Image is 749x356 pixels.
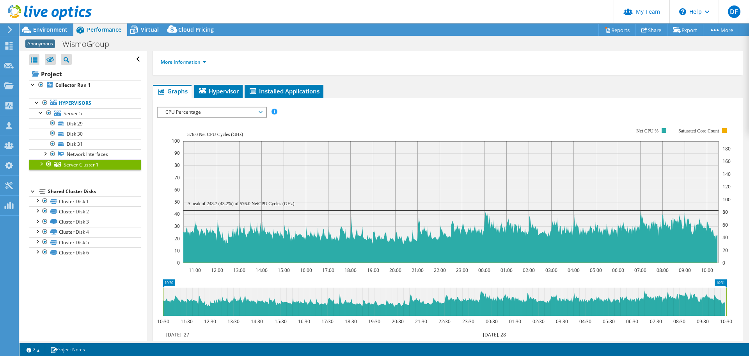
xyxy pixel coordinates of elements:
[256,267,268,274] text: 14:00
[29,237,141,247] a: Cluster Disk 5
[579,318,591,325] text: 04:30
[174,186,180,193] text: 60
[248,87,319,95] span: Installed Applications
[667,24,703,36] a: Export
[722,222,728,228] text: 60
[509,318,521,325] text: 01:30
[634,267,646,274] text: 07:00
[174,199,180,205] text: 50
[679,267,691,274] text: 09:00
[187,201,295,206] text: A peak of 248.7 (43.2%) of 576.0 NetCPU Cycles (GHz)
[162,107,262,117] span: CPU Percentage
[722,259,725,266] text: 0
[650,318,662,325] text: 07:30
[29,68,141,80] a: Project
[673,318,685,325] text: 08:30
[300,267,312,274] text: 16:00
[204,318,216,325] text: 12:30
[412,267,424,274] text: 21:00
[211,267,223,274] text: 12:00
[545,267,557,274] text: 03:00
[59,40,121,48] h1: WismoGroup
[29,98,141,108] a: Hypervisors
[556,318,568,325] text: 03:30
[29,149,141,159] a: Network Interfaces
[29,247,141,258] a: Cluster Disk 6
[703,24,739,36] a: More
[722,247,728,254] text: 20
[157,318,169,325] text: 10:30
[532,318,545,325] text: 02:30
[722,183,731,190] text: 120
[161,59,206,65] a: More Information
[321,318,334,325] text: 17:30
[434,267,446,274] text: 22:00
[29,108,141,118] a: Server 5
[29,227,141,237] a: Cluster Disk 4
[25,39,55,48] span: Anonymous
[177,259,180,266] text: 0
[64,161,99,168] span: Server Cluster 1
[298,318,310,325] text: 16:30
[590,267,602,274] text: 05:00
[501,267,513,274] text: 01:00
[322,267,334,274] text: 17:00
[29,206,141,216] a: Cluster Disk 2
[87,26,121,33] span: Performance
[55,82,91,88] b: Collector Run 1
[701,267,713,274] text: 10:00
[187,132,243,137] text: 576.0 Net CPU Cycles (GHz)
[722,145,731,152] text: 180
[181,318,193,325] text: 11:30
[568,267,580,274] text: 04:00
[141,26,159,33] span: Virtual
[33,26,67,33] span: Environment
[29,196,141,206] a: Cluster Disk 1
[344,267,357,274] text: 18:00
[478,267,490,274] text: 00:00
[722,171,731,177] text: 140
[679,8,686,15] svg: \n
[722,209,728,215] text: 80
[415,318,427,325] text: 21:30
[189,267,201,274] text: 11:00
[697,318,709,325] text: 09:30
[174,162,180,168] text: 80
[172,138,180,144] text: 100
[29,139,141,149] a: Disk 31
[251,318,263,325] text: 14:30
[626,318,638,325] text: 06:30
[657,267,669,274] text: 08:00
[29,80,141,90] a: Collector Run 1
[367,267,379,274] text: 19:00
[198,87,239,95] span: Hypervisor
[438,318,451,325] text: 22:30
[635,24,667,36] a: Share
[174,150,180,156] text: 90
[48,187,141,196] div: Shared Cluster Disks
[174,223,180,229] text: 30
[178,26,214,33] span: Cloud Pricing
[29,217,141,227] a: Cluster Disk 3
[275,318,287,325] text: 15:30
[174,174,180,181] text: 70
[227,318,240,325] text: 13:30
[345,318,357,325] text: 18:30
[523,267,535,274] text: 02:00
[174,211,180,217] text: 40
[389,267,401,274] text: 20:00
[637,128,659,134] text: Net CPU %
[174,247,180,254] text: 10
[157,87,188,95] span: Graphs
[486,318,498,325] text: 00:30
[233,267,245,274] text: 13:00
[21,345,45,354] a: 2
[29,118,141,129] a: Disk 29
[603,318,615,325] text: 05:30
[174,235,180,242] text: 20
[722,158,731,165] text: 160
[45,345,91,354] a: Project Notes
[462,318,474,325] text: 23:30
[29,159,141,170] a: Server Cluster 1
[678,128,719,134] text: Saturated Core Count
